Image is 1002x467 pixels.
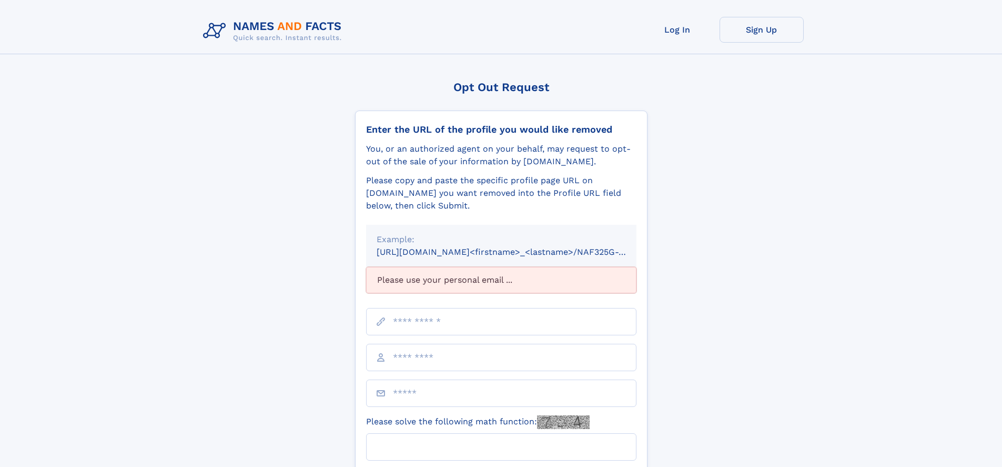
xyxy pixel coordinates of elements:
img: Logo Names and Facts [199,17,350,45]
a: Sign Up [720,17,804,43]
div: Example: [377,233,626,246]
div: Please use your personal email ... [366,267,636,293]
small: [URL][DOMAIN_NAME]<firstname>_<lastname>/NAF325G-xxxxxxxx [377,247,656,257]
div: Opt Out Request [355,81,647,94]
div: Please copy and paste the specific profile page URL on [DOMAIN_NAME] you want removed into the Pr... [366,174,636,212]
label: Please solve the following math function: [366,415,590,429]
div: Enter the URL of the profile you would like removed [366,124,636,135]
a: Log In [635,17,720,43]
div: You, or an authorized agent on your behalf, may request to opt-out of the sale of your informatio... [366,143,636,168]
